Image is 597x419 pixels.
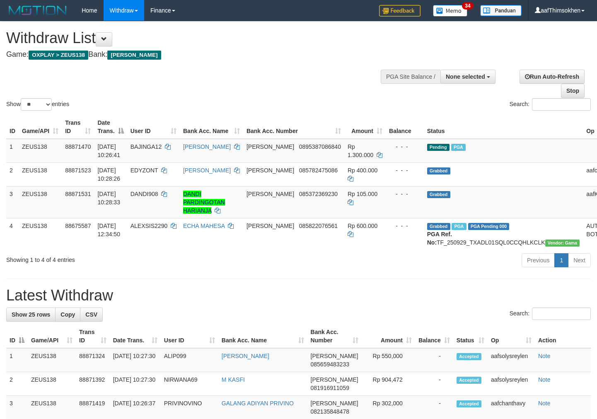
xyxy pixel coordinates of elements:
span: Rp 105.000 [348,191,377,197]
td: Rp 550,000 [362,348,415,372]
span: [PERSON_NAME] [247,143,294,150]
th: Bank Acc. Number: activate to sort column ascending [243,115,344,139]
span: Rp 400.000 [348,167,377,174]
span: 88675587 [65,223,91,229]
span: EDYZONT [131,167,158,174]
button: None selected [440,70,495,84]
span: Copy 082135848478 to clipboard [311,408,349,415]
td: 2 [6,162,19,186]
input: Search: [532,308,591,320]
label: Search: [510,308,591,320]
a: Next [568,253,591,267]
span: Copy [60,311,75,318]
span: Grabbed [427,191,450,198]
td: ALIP099 [161,348,218,372]
b: PGA Ref. No: [427,231,452,246]
a: Note [538,376,551,383]
span: Marked by aafsolysreylen [451,144,466,151]
td: - [415,372,453,396]
th: Trans ID: activate to sort column ascending [76,325,110,348]
th: Status: activate to sort column ascending [453,325,488,348]
span: Grabbed [427,223,450,230]
span: Rp 1.300.000 [348,143,373,158]
div: - - - [389,143,421,151]
td: 3 [6,186,19,218]
a: Stop [561,84,585,98]
span: 88871531 [65,191,91,197]
td: NIRWANA69 [161,372,218,396]
img: MOTION_logo.png [6,4,69,17]
td: - [415,348,453,372]
span: Accepted [457,400,481,407]
td: ZEUS138 [19,162,62,186]
span: Copy 085372369230 to clipboard [299,191,338,197]
span: Marked by aafpengsreynich [452,223,466,230]
h4: Game: Bank: [6,51,390,59]
td: TF_250929_TXADL01SQL0CCQHLKCLK [424,218,583,250]
th: Game/API: activate to sort column ascending [28,325,76,348]
span: Show 25 rows [12,311,50,318]
span: OXPLAY > ZEUS138 [29,51,88,60]
th: Balance: activate to sort column ascending [415,325,453,348]
label: Show entries [6,98,69,111]
th: Amount: activate to sort column ascending [344,115,386,139]
th: Date Trans.: activate to sort column ascending [110,325,161,348]
a: Show 25 rows [6,308,56,322]
span: Copy 081916911059 to clipboard [311,385,349,391]
th: Game/API: activate to sort column ascending [19,115,62,139]
th: ID [6,115,19,139]
th: Bank Acc. Number: activate to sort column ascending [307,325,362,348]
span: Accepted [457,353,481,360]
td: ZEUS138 [28,372,76,396]
span: None selected [446,73,485,80]
td: 1 [6,139,19,163]
span: Copy 085822076561 to clipboard [299,223,338,229]
td: 88871392 [76,372,110,396]
span: [PERSON_NAME] [247,191,294,197]
span: BAJINGA12 [131,143,162,150]
span: [PERSON_NAME] [247,223,294,229]
th: Bank Acc. Name: activate to sort column ascending [180,115,243,139]
span: DANDI908 [131,191,158,197]
a: M KASFI [222,376,245,383]
img: Button%20Memo.svg [433,5,468,17]
th: Status [424,115,583,139]
span: [DATE] 10:28:26 [97,167,120,182]
span: 88871523 [65,167,91,174]
th: Op: activate to sort column ascending [488,325,535,348]
th: Balance [386,115,424,139]
a: [PERSON_NAME] [183,167,231,174]
span: 34 [462,2,473,10]
a: Note [538,400,551,407]
td: 88871324 [76,348,110,372]
td: [DATE] 10:27:30 [110,348,161,372]
th: Amount: activate to sort column ascending [362,325,415,348]
span: ALEXSIS2290 [131,223,168,229]
div: Showing 1 to 4 of 4 entries [6,252,242,264]
img: panduan.png [480,5,522,16]
span: CSV [85,311,97,318]
th: Date Trans.: activate to sort column descending [94,115,127,139]
td: Rp 904,472 [362,372,415,396]
a: Copy [55,308,80,322]
span: Pending [427,144,450,151]
span: PGA Pending [468,223,510,230]
th: Bank Acc. Name: activate to sort column ascending [218,325,307,348]
a: DANDI PARDINGOTAN HARIANJA [183,191,225,214]
span: Grabbed [427,167,450,174]
td: 1 [6,348,28,372]
td: aafsolysreylen [488,372,535,396]
input: Search: [532,98,591,111]
a: ECHA MAHESA [183,223,225,229]
span: [PERSON_NAME] [311,353,358,359]
td: [DATE] 10:27:30 [110,372,161,396]
span: Copy 0895387086840 to clipboard [299,143,341,150]
th: Action [535,325,591,348]
td: 2 [6,372,28,396]
span: [PERSON_NAME] [107,51,161,60]
span: Copy 085659483233 to clipboard [311,361,349,368]
div: - - - [389,166,421,174]
td: ZEUS138 [19,139,62,163]
div: - - - [389,222,421,230]
span: Accepted [457,377,481,384]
